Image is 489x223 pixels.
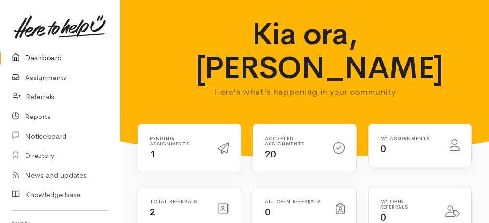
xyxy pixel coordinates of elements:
[195,85,414,99] p: Here's what's happening in your community
[150,199,206,204] h6: Total referrals
[265,148,276,160] span: 20
[380,143,386,155] span: 0
[265,206,270,218] span: 0
[265,199,324,204] h6: All open referrals
[195,17,414,85] h1: Kia ora, [PERSON_NAME]
[380,199,434,210] h6: My open referrals
[380,136,438,141] h6: My assignments
[150,206,155,218] span: 2
[150,148,155,160] span: 1
[150,136,206,146] h6: Pending assignments
[265,136,321,146] h6: Accepted assignments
